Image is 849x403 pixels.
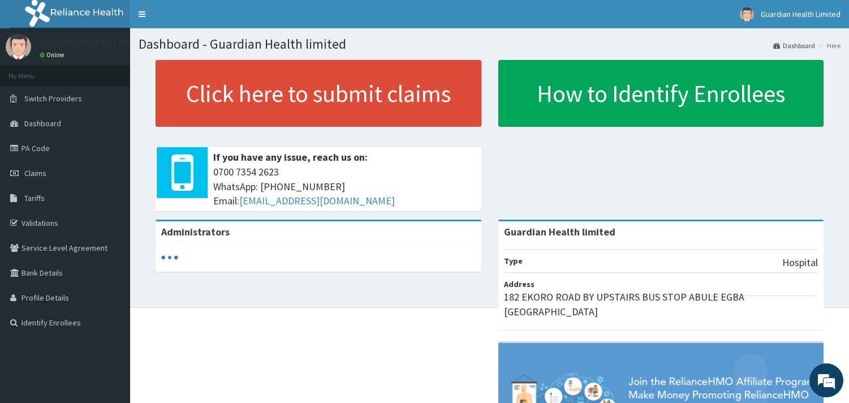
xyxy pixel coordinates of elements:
[24,118,61,128] span: Dashboard
[161,249,178,266] svg: audio-loading
[773,41,815,50] a: Dashboard
[761,9,841,19] span: Guardian Health Limited
[740,7,754,22] img: User Image
[24,193,45,203] span: Tariffs
[40,37,146,47] p: Guardian Health Limited
[24,168,46,178] span: Claims
[213,165,476,208] span: 0700 7354 2623 WhatsApp: [PHONE_NUMBER] Email:
[498,60,824,127] a: How to Identify Enrollees
[156,60,481,127] a: Click here to submit claims
[239,194,395,207] a: [EMAIL_ADDRESS][DOMAIN_NAME]
[782,255,818,270] p: Hospital
[161,225,230,238] b: Administrators
[504,256,523,266] b: Type
[139,37,841,52] h1: Dashboard - Guardian Health limited
[213,151,368,164] b: If you have any issue, reach us on:
[24,93,82,104] span: Switch Providers
[816,41,841,50] li: Here
[504,225,615,238] strong: Guardian Health limited
[40,51,67,59] a: Online
[6,34,31,59] img: User Image
[504,290,818,319] p: 182 EKORO ROAD BY UPSTAIRS BUS STOP ABULE EGBA [GEOGRAPHIC_DATA]
[504,279,535,289] b: Address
